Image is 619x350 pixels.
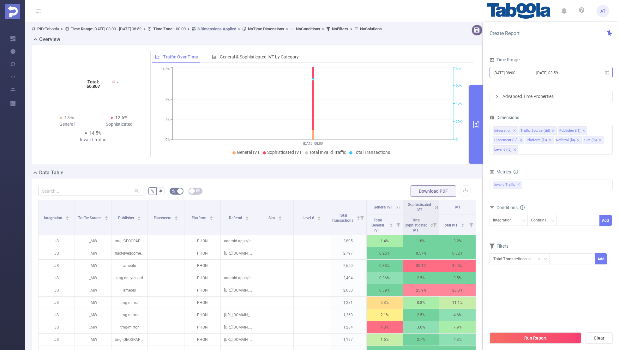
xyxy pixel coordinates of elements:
i: icon: caret-up [66,215,69,217]
i: icon: caret-up [317,215,321,217]
input: End date [536,69,587,77]
div: Slot (l5) [584,136,597,144]
p: android-app://com.google.android.googlequicksearchbox/ [221,272,257,284]
input: Start date [493,69,544,77]
li: Referral (l4) [555,136,582,144]
i: icon: close [519,139,522,142]
b: No Conditions [296,27,320,31]
span: Level 6 [303,216,315,220]
span: Placement [154,216,172,220]
p: 1,260 [330,309,366,321]
p: _MW [75,260,111,272]
i: icon: table [196,189,200,193]
div: General [41,121,93,128]
i: Filter menu [358,200,366,235]
u: 8 Dimensions Applied [197,27,236,31]
p: PHON [184,247,220,259]
p: PHON [184,235,220,247]
p: 1.4% [367,235,403,247]
button: Download PDF [411,185,456,197]
p: PHON [184,321,220,333]
p: _MW [75,284,111,296]
tspan: 66,807 [86,84,100,89]
span: Sophisticated IVT [408,202,431,212]
p: 1,281 [330,297,366,309]
p: 0.39% [367,284,403,296]
span: Time Range [490,57,520,62]
i: icon: close [577,139,580,142]
span: Metrics [490,169,511,174]
button: Run Report [490,332,581,344]
p: _MW [75,272,111,284]
tspan: 20K [456,120,462,124]
i: icon: caret-down [209,218,213,220]
tspan: 14.5% [161,67,170,71]
i: icon: caret-up [279,215,282,217]
p: tmg-mirror [111,321,147,333]
button: Add [595,253,607,264]
span: Publisher [118,216,135,220]
p: tmg-[GEOGRAPHIC_DATA] [111,235,147,247]
i: icon: down [522,219,526,223]
i: icon: caret-down [279,218,282,220]
p: 1,234 [330,321,366,333]
h2: Data Table [39,169,63,177]
div: Platform (l3) [527,136,547,144]
div: Contains [531,215,551,226]
tspan: [DATE] 08:00 [303,142,323,146]
span: Total IVT [443,223,459,227]
i: icon: caret-up [209,215,213,217]
span: Conditions [496,205,525,210]
p: PHON [184,309,220,321]
div: Placement (l2) [494,136,518,144]
p: 1,197 [330,334,366,346]
p: tmg-mirror [111,297,147,309]
tspan: 60K [456,83,462,87]
span: # [159,189,162,194]
i: Filter menu [467,214,476,235]
span: Traffic Over Time [163,54,198,59]
span: Dimensions [490,115,519,120]
p: 3.6% [403,321,439,333]
span: Filters [490,244,508,249]
span: Platform [192,216,207,220]
span: Invalid Traffic [493,181,522,189]
tspan: 0 [456,138,458,142]
p: 0.57% [403,247,439,259]
li: Publisher (l1) [558,126,587,135]
p: PHON [184,297,220,309]
p: 4.3% [439,334,476,346]
p: 3.5% [439,272,476,284]
div: Traffic Source (tid) [520,127,550,135]
span: Total General IVT [371,218,384,232]
div: Sort [278,215,282,219]
p: 0.82% [439,247,476,259]
p: [URL][DOMAIN_NAME] [221,284,257,296]
p: PHON [184,284,220,296]
i: icon: user [32,27,37,31]
span: Create Report [490,30,520,36]
i: icon: caret-up [105,215,108,217]
div: Invalid Traffic [67,136,119,143]
i: icon: close [513,148,516,152]
span: ✕ [518,181,520,189]
p: JS [39,260,75,272]
i: icon: caret-up [137,215,141,217]
i: icon: down [551,219,555,223]
p: JS [39,247,75,259]
input: Search... [38,186,143,196]
div: Sort [209,215,213,219]
p: JS [39,334,75,346]
b: Time Zone: [153,27,174,31]
p: 0.38% [367,260,403,272]
span: > [320,27,326,31]
i: icon: caret-down [175,218,178,220]
div: Sort [357,215,360,219]
span: > [59,27,65,31]
p: PHON [184,260,220,272]
p: 2,797 [330,247,366,259]
i: icon: bar-chart [212,55,216,59]
button: Add [599,215,612,226]
li: Traffic Source (tid) [519,126,557,135]
i: icon: line-chart [155,55,159,59]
